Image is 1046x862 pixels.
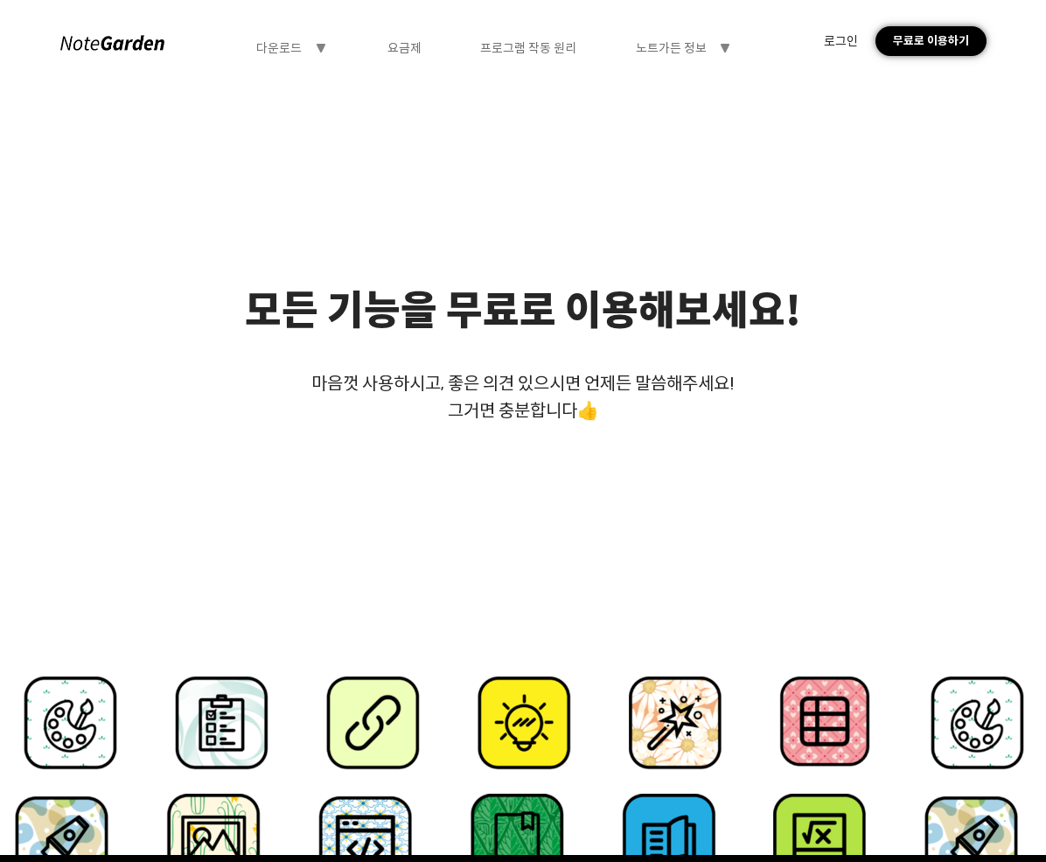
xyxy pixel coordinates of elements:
[89,396,958,427] div: 그거면 충분합니다👍
[824,33,858,49] div: 로그인
[89,373,958,396] div: 마음껏 사용하시고, 좋은 의견 있으시면 언제든 말씀해주세요!
[245,283,801,333] div: 모든 기능을 무료로 이용해보세요!
[875,26,987,56] div: 무료로 이용하기
[387,40,422,56] div: 요금제
[480,40,576,56] div: 프로그램 작동 원리
[256,40,302,56] div: 다운로드
[636,40,707,56] div: 노트가든 정보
